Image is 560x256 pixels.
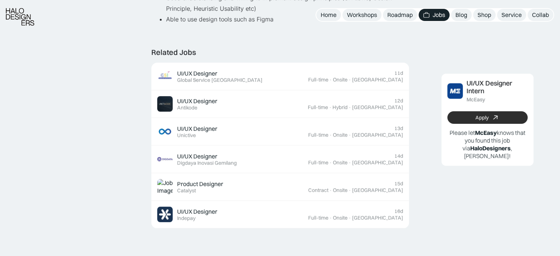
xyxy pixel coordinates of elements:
div: UI/UX Designer [177,97,217,105]
a: Job ImageUI/UX DesignerGlobal Service [GEOGRAPHIC_DATA]11dFull-time·Onsite·[GEOGRAPHIC_DATA] [151,63,409,90]
div: UI/UX Designer [177,70,217,77]
div: Contract [308,187,328,193]
div: · [329,104,332,111]
img: Job Image [157,69,173,84]
a: Job ImageUI/UX DesignerAntikode12dFull-time·Hybrid·[GEOGRAPHIC_DATA] [151,90,409,118]
div: Collab [532,11,549,19]
div: · [329,132,332,138]
div: Digdaya Inovasi Gemilang [177,160,237,166]
div: Onsite [333,132,348,138]
div: Shop [478,11,491,19]
div: 15d [394,180,403,187]
b: HaloDesigners [470,144,511,152]
div: Antikode [177,105,197,111]
p: Please let knows that you found this job via , [PERSON_NAME]! [447,129,528,159]
div: 16d [394,208,403,214]
div: Full-time [308,159,328,166]
div: Onsite [333,187,348,193]
div: UI/UX Designer [177,152,217,160]
div: Hybrid [332,104,348,111]
img: Job Image [157,179,173,194]
div: 14d [394,153,403,159]
div: · [329,215,332,221]
div: Full-time [308,132,328,138]
div: Full-time [308,215,328,221]
img: Job Image [157,96,173,112]
a: Collab [528,9,553,21]
div: Apply [475,115,489,121]
div: Product Designer [177,180,223,188]
div: [GEOGRAPHIC_DATA] [352,187,403,193]
img: Job Image [157,151,173,167]
a: Workshops [342,9,381,21]
div: [GEOGRAPHIC_DATA] [352,104,403,111]
div: [GEOGRAPHIC_DATA] [352,132,403,138]
div: · [329,159,332,166]
div: UI/UX Designer [177,125,217,133]
div: Unictive [177,132,196,138]
div: · [348,215,351,221]
a: Job ImageUI/UX DesignerUnictive13dFull-time·Onsite·[GEOGRAPHIC_DATA] [151,118,409,145]
div: McEasy [466,97,485,103]
div: Blog [455,11,467,19]
div: 12d [394,98,403,104]
a: Shop [473,9,496,21]
a: Service [497,9,526,21]
div: · [329,77,332,83]
div: [GEOGRAPHIC_DATA] [352,159,403,166]
div: Indepay [177,215,196,221]
div: 13d [394,125,403,131]
div: [GEOGRAPHIC_DATA] [352,77,403,83]
div: UI/UX Designer Intern [466,80,528,95]
div: Full-time [308,77,328,83]
img: Job Image [157,124,173,139]
li: Able to use design tools such as Figma [166,14,409,25]
a: Job ImageProduct DesignerCatalyst15dContract·Onsite·[GEOGRAPHIC_DATA] [151,173,409,201]
a: Home [316,9,341,21]
div: Jobs [433,11,445,19]
a: Job ImageUI/UX DesignerIndepay16dFull-time·Onsite·[GEOGRAPHIC_DATA] [151,201,409,228]
img: Job Image [157,207,173,222]
div: · [348,159,351,166]
a: Roadmap [383,9,417,21]
a: Jobs [419,9,450,21]
div: Roadmap [387,11,413,19]
a: Job ImageUI/UX DesignerDigdaya Inovasi Gemilang14dFull-time·Onsite·[GEOGRAPHIC_DATA] [151,145,409,173]
div: · [348,104,351,111]
div: Full-time [308,104,328,111]
div: Onsite [333,215,348,221]
img: Job Image [447,83,463,99]
b: McEasy [475,129,497,136]
div: Service [501,11,522,19]
div: [GEOGRAPHIC_DATA] [352,215,403,221]
div: UI/UX Designer [177,208,217,215]
div: Related Jobs [151,48,196,57]
div: Workshops [347,11,377,19]
div: Global Service [GEOGRAPHIC_DATA] [177,77,263,83]
div: · [348,132,351,138]
div: · [348,187,351,193]
div: Onsite [333,159,348,166]
div: · [348,77,351,83]
a: Blog [451,9,472,21]
div: · [329,187,332,193]
a: Apply [447,111,528,124]
div: Onsite [333,77,348,83]
div: Catalyst [177,187,196,194]
div: 11d [394,70,403,76]
div: Home [321,11,337,19]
